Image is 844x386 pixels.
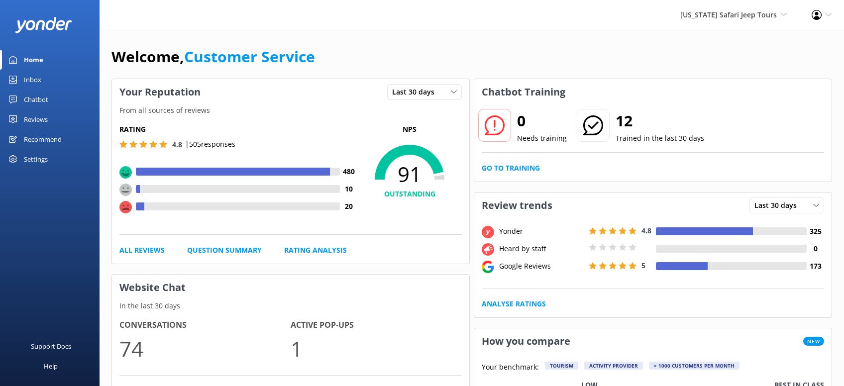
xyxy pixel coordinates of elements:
span: 5 [641,261,645,270]
h3: Your Reputation [112,79,208,105]
h4: 173 [807,261,824,272]
p: 74 [119,332,291,365]
img: yonder-white-logo.png [15,17,72,33]
span: Last 30 days [754,200,803,211]
h3: Review trends [474,193,560,218]
span: 4.8 [172,140,182,149]
span: Last 30 days [392,87,440,97]
p: From all sources of reviews [112,105,469,116]
h3: How you compare [474,328,578,354]
div: Settings [24,149,48,169]
h2: 12 [616,109,704,133]
div: Inbox [24,70,41,90]
a: Question Summary [187,245,262,256]
h5: Rating [119,124,357,135]
h4: 0 [807,243,824,254]
div: Google Reviews [497,261,586,272]
div: Tourism [545,362,578,370]
p: Your benchmark: [482,362,539,374]
p: 1 [291,332,462,365]
span: 91 [357,162,462,187]
a: All Reviews [119,245,165,256]
h2: 0 [517,109,567,133]
div: Recommend [24,129,62,149]
a: Rating Analysis [284,245,347,256]
div: > 1000 customers per month [649,362,739,370]
div: Support Docs [31,336,71,356]
div: Chatbot [24,90,48,109]
span: [US_STATE] Safari Jeep Tours [680,10,777,19]
h4: 10 [340,184,357,194]
div: Home [24,50,43,70]
h4: 20 [340,201,357,212]
h3: Chatbot Training [474,79,573,105]
h4: Active Pop-ups [291,319,462,332]
a: Analyse Ratings [482,298,546,309]
span: 4.8 [641,226,651,235]
p: Trained in the last 30 days [616,133,704,144]
h3: Website Chat [112,275,469,300]
div: Reviews [24,109,48,129]
h1: Welcome, [111,45,315,69]
p: NPS [357,124,462,135]
p: In the last 30 days [112,300,469,311]
p: | 505 responses [185,139,235,150]
p: Needs training [517,133,567,144]
div: Activity Provider [584,362,643,370]
h4: 325 [807,226,824,237]
div: Yonder [497,226,586,237]
div: Help [44,356,58,376]
h4: 480 [340,166,357,177]
h4: OUTSTANDING [357,189,462,199]
div: Heard by staff [497,243,586,254]
h4: Conversations [119,319,291,332]
a: Customer Service [184,46,315,67]
a: Go to Training [482,163,540,174]
span: New [803,337,824,346]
